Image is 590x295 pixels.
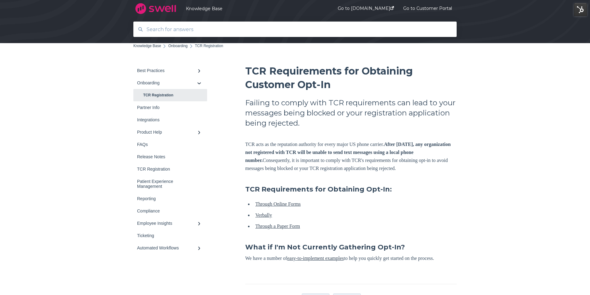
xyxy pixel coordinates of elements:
span: TCR Requirements for Obtaining Customer Opt-In [245,65,413,91]
div: Patient Experience Management [137,179,197,189]
p: We have a number of to help you quickly get started on the process. [245,254,457,262]
a: Partner Info [133,101,207,114]
span: TCR Registration [195,44,223,48]
div: Release Notes [137,154,197,159]
div: Product Help [137,130,197,135]
a: easy-to-implement examples [287,256,344,261]
a: Compliance [133,205,207,217]
strong: After [DATE], any organization not registered with TCR will be unable to send text messages using... [245,142,451,163]
a: Ticketing [133,229,207,242]
a: Onboarding [168,44,188,48]
a: TCR Registration [133,89,207,101]
a: Employee Insights [133,217,207,229]
div: Automated Workflows [137,245,197,250]
div: Best Practices [137,68,197,73]
a: Patient Experience Management [133,175,207,192]
div: Partner Info [137,105,197,110]
div: Reporting [137,196,197,201]
a: Automated Workflows [133,242,207,254]
div: Employee Insights [137,221,197,226]
p: TCR acts as the reputation authority for every major US phone carrier. Consequently, it is import... [245,140,457,172]
div: Compliance [137,208,197,213]
a: Reporting [133,192,207,205]
a: TCR Registration [133,163,207,175]
a: Knowledge Base [133,44,161,48]
a: Knowledge Base [186,6,319,11]
a: FAQs [133,138,207,151]
div: Onboarding [137,80,197,85]
img: HubSpot Tools Menu Toggle [574,3,587,16]
a: Onboarding [133,77,207,89]
a: Release Notes [133,151,207,163]
div: Ticketing [137,233,197,238]
a: Best Practices [133,64,207,77]
a: Through Online Forms [255,201,301,207]
h3: TCR Requirements for Obtaining Opt-In: [245,185,457,194]
img: company logo [133,1,178,16]
a: Integrations [133,114,207,126]
input: Search for answers [143,23,447,36]
div: Integrations [137,117,197,122]
a: Product Help [133,126,207,138]
div: TCR Registration [137,167,197,172]
a: Through a Paper Form [255,224,300,229]
h2: Failing to comply with TCR requirements can lead to your messages being blocked or your registrat... [245,98,457,128]
div: FAQs [137,142,197,147]
h3: What if I'm Not Currently Gathering Opt-In? [245,243,457,252]
a: Verbally [255,212,272,218]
